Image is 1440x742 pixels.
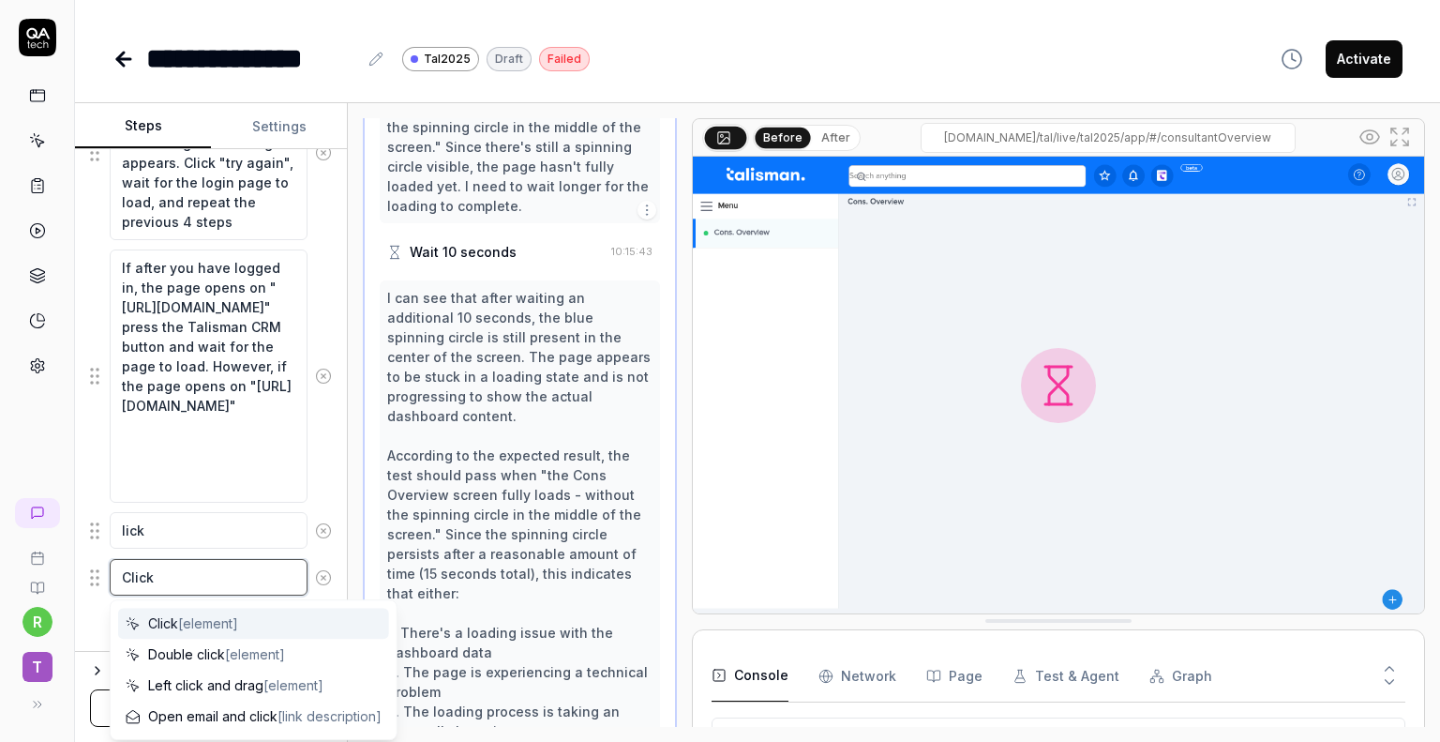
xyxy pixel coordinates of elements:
[402,46,479,71] a: Tal2025
[756,127,811,147] button: Before
[539,47,590,71] div: Failed
[712,650,788,703] button: Console
[148,644,285,664] span: Double click
[7,536,67,566] a: Book a call with us
[148,613,238,633] span: Click
[7,637,67,686] button: T
[1149,650,1212,703] button: Graph
[487,47,532,71] div: Draft
[1326,40,1402,78] button: Activate
[611,245,652,258] time: 10:15:43
[90,249,332,504] div: Suggestions
[7,566,67,596] a: Documentation
[75,104,211,149] button: Steps
[693,157,1424,613] img: Screenshot
[424,51,471,68] span: Tal2025
[90,659,332,682] button: Options
[148,706,382,726] span: Open email and click
[22,607,52,637] button: r
[1012,650,1119,703] button: Test & Agent
[263,677,323,693] span: [element]
[178,615,238,631] span: [element]
[1355,122,1385,152] button: Show all interative elements
[1269,40,1314,78] button: View version history
[380,235,660,269] button: Wait 10 seconds10:15:43
[818,650,896,703] button: Network
[307,357,338,395] button: Remove step
[307,512,338,550] button: Remove step
[90,689,299,727] button: Save & Run
[15,498,60,528] a: New conversation
[410,242,517,262] div: Wait 10 seconds
[307,134,338,172] button: Remove step
[148,675,323,695] span: Left click and drag
[211,104,347,149] button: Settings
[277,708,382,724] span: [link description]
[118,608,389,732] div: Suggestions
[814,128,858,148] button: After
[225,646,285,662] span: [element]
[1385,122,1415,152] button: Open in full screen
[307,559,338,597] button: Remove step
[90,511,332,551] div: Suggestions
[90,65,332,241] div: Suggestions
[22,652,52,682] span: T
[926,650,982,703] button: Page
